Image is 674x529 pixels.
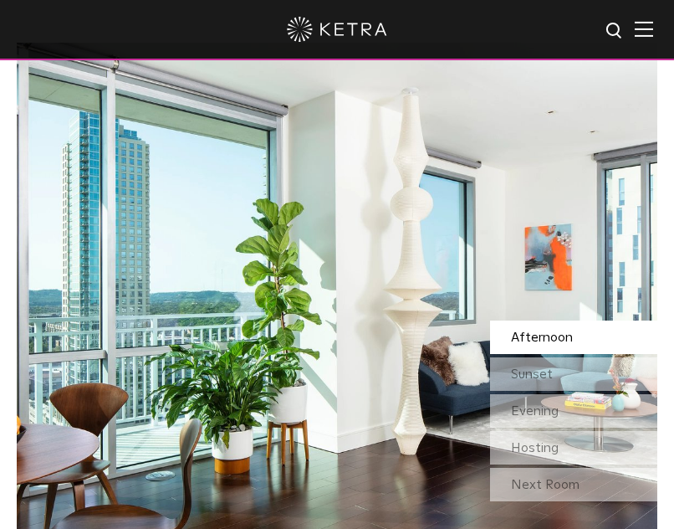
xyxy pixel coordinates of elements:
span: Sunset [511,367,553,381]
div: Next Room [490,468,657,501]
img: search icon [605,21,625,42]
span: Hosting [511,441,559,455]
img: ketra-logo-2019-white [287,17,387,42]
span: Evening [511,404,559,418]
img: Hamburger%20Nav.svg [635,21,653,37]
span: Afternoon [511,331,573,344]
